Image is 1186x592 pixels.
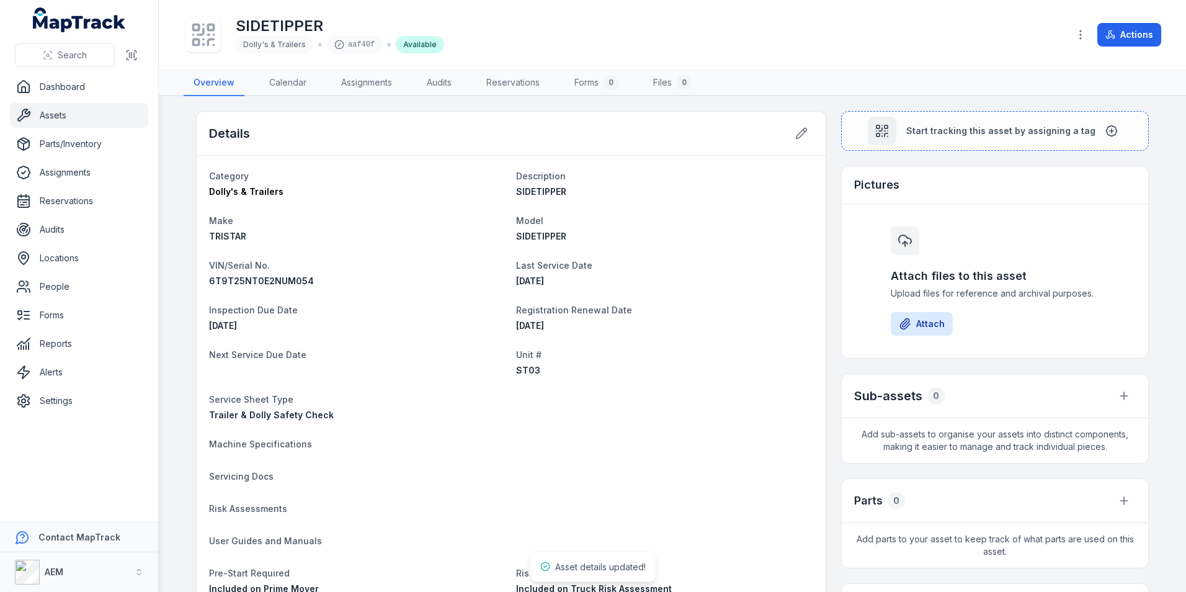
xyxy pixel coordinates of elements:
a: Locations [10,246,148,271]
span: Start tracking this asset by assigning a tag [906,125,1095,137]
time: 25/05/2024, 12:00:00 am [516,276,544,286]
div: 0 [888,492,905,509]
span: Service Sheet Type [209,394,293,405]
a: Audits [417,70,461,96]
a: Overview [184,70,244,96]
button: Attach [891,312,953,336]
time: 22/06/2026, 12:00:00 am [209,320,237,331]
span: Add sub-assets to organise your assets into distinct components, making it easier to manage and t... [842,418,1148,463]
button: Search [15,43,115,67]
h3: Attach files to this asset [891,267,1099,285]
span: TRISTAR [209,231,246,241]
div: Available [396,36,444,53]
a: Parts/Inventory [10,132,148,156]
a: Files0 [643,70,702,96]
span: Dolly's & Trailers [243,40,306,49]
span: Servicing Docs [209,471,274,482]
span: SIDETIPPER [516,231,566,241]
span: Registration Renewal Date [516,305,632,315]
div: 0 [604,75,618,90]
span: Risk Assessments [209,503,287,514]
h2: Details [209,125,250,142]
span: VIN/Serial No. [209,260,270,271]
a: People [10,274,148,299]
h3: Pictures [854,176,899,194]
span: Next Service Due Date [209,349,306,360]
h2: Sub-assets [854,387,922,405]
span: ST03 [516,365,540,375]
a: Settings [10,388,148,413]
span: Search [58,49,87,61]
span: [DATE] [516,276,544,286]
span: Category [209,171,249,181]
span: Pre-Start Required [209,568,290,578]
a: Reservations [10,189,148,213]
span: [DATE] [516,320,544,331]
a: Calendar [259,70,316,96]
h1: SIDETIPPER [236,16,444,36]
span: 6T9T25NT0E2NUM054 [209,276,314,286]
span: Dolly's & Trailers [209,186,283,197]
a: Forms0 [564,70,628,96]
div: 0 [927,387,945,405]
a: MapTrack [33,7,126,32]
a: Assignments [10,160,148,185]
span: Unit # [516,349,542,360]
span: Make [209,215,233,226]
span: Model [516,215,543,226]
button: Start tracking this asset by assigning a tag [841,111,1149,151]
h3: Parts [854,492,883,509]
span: [DATE] [209,320,237,331]
span: SIDETIPPER [516,186,566,197]
span: Description [516,171,566,181]
a: Assets [10,103,148,128]
span: Add parts to your asset to keep track of what parts are used on this asset. [842,523,1148,568]
a: Audits [10,217,148,242]
span: Risk Assessment needed? [516,568,630,578]
span: Trailer & Dolly Safety Check [209,410,334,420]
span: Upload files for reference and archival purposes. [891,287,1099,300]
a: Assignments [331,70,402,96]
a: Dashboard [10,74,148,99]
span: Inspection Due Date [209,305,298,315]
strong: Contact MapTrack [38,532,120,542]
span: Machine Specifications [209,439,312,449]
strong: AEM [45,567,63,577]
time: 22/11/2025, 12:00:00 am [516,320,544,331]
div: aaf40f [327,36,382,53]
a: Reservations [476,70,550,96]
button: Actions [1097,23,1161,47]
a: Reports [10,331,148,356]
a: Alerts [10,360,148,385]
div: 0 [677,75,692,90]
span: User Guides and Manuals [209,536,322,546]
span: Last Service Date [516,260,592,271]
a: Forms [10,303,148,328]
span: Asset details updated! [555,562,646,572]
